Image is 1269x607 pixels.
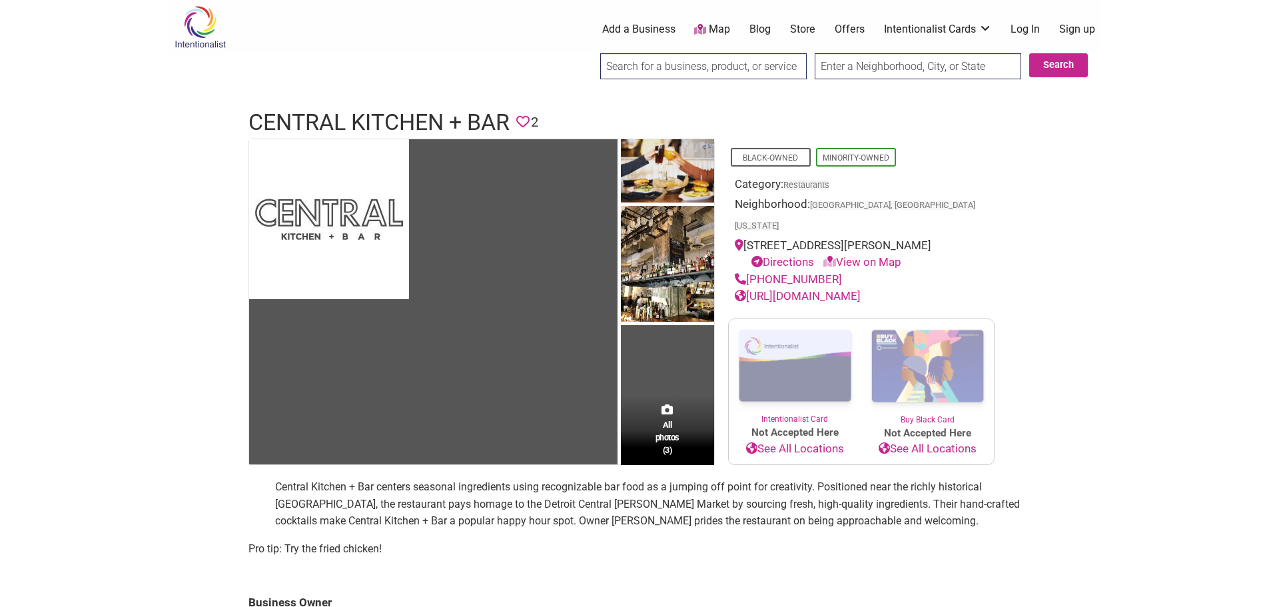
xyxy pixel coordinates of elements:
[823,255,901,269] a: View on Map
[884,22,992,37] a: Intentionalist Cards
[1059,22,1095,37] a: Sign up
[729,425,861,440] span: Not Accepted Here
[790,22,815,37] a: Store
[694,22,730,37] a: Map
[861,440,994,458] a: See All Locations
[751,255,814,269] a: Directions
[861,426,994,441] span: Not Accepted Here
[1029,53,1088,77] button: Search
[275,480,1020,527] span: Central Kitchen + Bar centers seasonal ingredients using recognizable bar food as a jumping off p...
[655,418,679,456] span: All photos (3)
[600,53,807,79] input: Search for a business, product, or service
[735,196,988,237] div: Neighborhood:
[735,273,842,286] a: [PHONE_NUMBER]
[1011,22,1040,37] a: Log In
[810,201,975,210] span: [GEOGRAPHIC_DATA], [GEOGRAPHIC_DATA]
[735,289,861,303] a: [URL][DOMAIN_NAME]
[783,180,829,190] a: Restaurants
[602,22,675,37] a: Add a Business
[248,107,510,139] h1: Central Kitchen + Bar
[743,153,798,163] a: Black-Owned
[735,237,988,271] div: [STREET_ADDRESS][PERSON_NAME]
[729,319,861,413] img: Intentionalist Card
[729,440,861,458] a: See All Locations
[749,22,771,37] a: Blog
[248,542,382,555] span: Pro tip: Try the fried chicken!
[735,176,988,197] div: Category:
[531,112,538,133] span: 2
[835,22,865,37] a: Offers
[169,5,232,49] img: Intentionalist
[815,53,1021,79] input: Enter a Neighborhood, City, or State
[735,222,779,231] span: [US_STATE]
[823,153,889,163] a: Minority-Owned
[861,319,994,426] a: Buy Black Card
[861,319,994,414] img: Buy Black Card
[729,319,861,425] a: Intentionalist Card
